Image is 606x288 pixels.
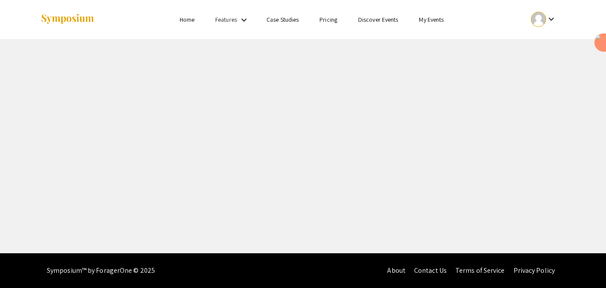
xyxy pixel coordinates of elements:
a: Home [180,16,194,23]
img: Symposium by ForagerOne [40,13,95,25]
a: Privacy Policy [514,266,555,275]
a: Terms of Service [455,266,505,275]
a: Case Studies [267,16,299,23]
button: Expand account dropdown [522,10,566,29]
a: Features [215,16,237,23]
a: Pricing [319,16,337,23]
div: Symposium™ by ForagerOne © 2025 [47,253,155,288]
a: Contact Us [414,266,447,275]
a: My Events [419,16,444,23]
a: About [387,266,405,275]
mat-icon: Expand account dropdown [546,14,557,24]
a: Discover Events [358,16,399,23]
mat-icon: Expand Features list [239,15,249,25]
